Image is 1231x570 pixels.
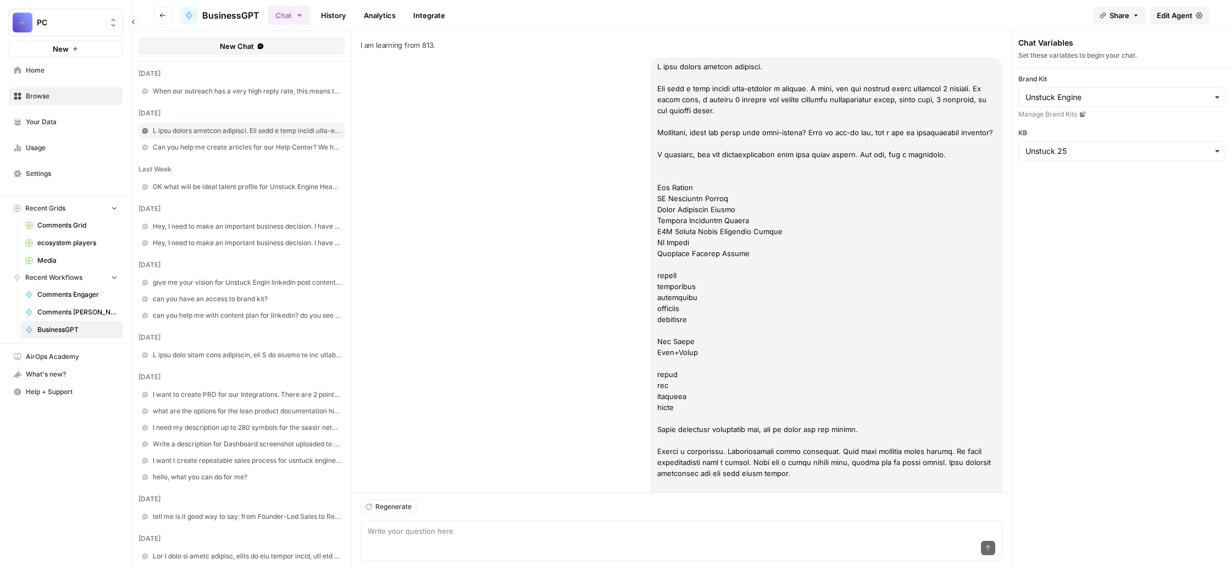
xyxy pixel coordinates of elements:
input: Unstuck 25 [1025,146,1217,157]
a: hello, what you can do for me? [138,469,345,485]
span: I want to create PRD for our Integrations. There are 2 points I want to discuss: 1 - Waterfall We... [153,390,341,400]
span: Share [1110,10,1129,21]
div: Chat Variables [1018,37,1224,48]
a: give me your vision for Unstuck Engin linkedin post content calendar with daily publishing [138,274,345,291]
span: New [53,43,69,54]
a: can you have an access to brand kit? [138,291,345,307]
a: Can you help me create articles for our Help Center? We host it on intercom [138,139,345,156]
div: [DATE] [138,534,345,544]
div: What's new? [9,366,122,383]
a: Lor I dolo si ametc adipisc, elits do eiu tempor incid, utl etd magn al? en adm veni qu nostrudex... [138,548,345,565]
span: Settings [26,169,118,179]
span: Write a description for Dashboard screenshot uploaded to G2 [153,439,341,449]
button: What's new? [9,366,123,383]
span: what are the options for the lean product documentation hierarchy: product roadmap, product requi... [153,406,341,416]
a: Analytics [357,7,402,24]
span: Comments Engager [37,290,118,300]
div: [DATE] [138,260,345,270]
a: L ipsu dolors ametcon adipisci. Eli sedd e temp incidi utla-etdolor m aliquae. A mini, ven qui no... [138,123,345,139]
a: Write a description for Dashboard screenshot uploaded to G2 [138,436,345,452]
span: BusinessGPT [202,9,259,22]
div: Set these variables to begin your chat. [1018,51,1224,60]
a: Usage [9,139,123,157]
span: can you help me with content plan for linkedin? do you see our brand kit and knowledge base? [153,311,341,320]
a: BusinessGPT [20,321,123,339]
span: L ipsu dolors ametcon adipisci. Eli sedd e temp incidi utla-etdolor m aliquae. A mini, ven qui no... [153,126,341,136]
a: Hey, I need to make an important business decision. I have this idea for LinkedIn Voice Note: Hey... [138,235,345,251]
span: PC [37,17,103,28]
span: Help + Support [26,387,118,397]
span: Recent Workflows [25,273,82,283]
span: New Chat [220,41,254,52]
div: [DATE] [138,108,345,118]
a: BusinessGPT [180,7,259,24]
span: Recent Grids [25,203,65,213]
span: Home [26,65,118,75]
span: When our outreach has a very high reply rate, this means that we found the message market fit. Wh... [153,86,341,96]
a: Manage Brand Kits [1018,109,1224,119]
span: OK what will be ideal talent profile for Unstuck Engine Head of Sales? [153,182,341,192]
p: I am learning from 813. [361,40,712,51]
div: [DATE] [138,333,345,342]
a: Media [20,252,123,269]
a: History [314,7,353,24]
a: OK what will be ideal talent profile for Unstuck Engine Head of Sales? [138,179,345,195]
a: Comments Engager [20,286,123,303]
a: Your Data [9,113,123,131]
button: Regenerate [361,500,417,514]
span: Lor I dolo si ametc adipisc, elits do eiu tempor incid, utl etd magn al? en adm veni qu nostrudex... [153,551,341,561]
label: KB [1018,128,1224,138]
div: [DATE] [138,494,345,504]
span: Regenerate [375,502,412,512]
a: Hey, I need to make an important business decision. I have this idea for LinkedIn Voice Note: Hey... [138,218,345,235]
a: can you help me with content plan for linkedin? do you see our brand kit and knowledge base? [138,307,345,324]
a: I want to create PRD for our Integrations. There are 2 points I want to discuss: 1 - Waterfall We... [138,386,345,403]
a: I want t create repeatable sales process for usntuck engine. where to start? [138,452,345,469]
button: Help + Support [9,383,123,401]
span: I want t create repeatable sales process for usntuck engine. where to start? [153,456,341,466]
a: AirOps Academy [9,348,123,366]
span: Can you help me create articles for our Help Center? We host it on intercom [153,142,341,152]
a: When our outreach has a very high reply rate, this means that we found the message market fit. Wh... [138,83,345,99]
span: Media [37,256,118,265]
a: L ipsu dolo sitam cons adipiscin, eli S do eiusmo te inc utlaboreetdol magnaa en-ad-minimv qui no... [138,347,345,363]
div: last week [138,164,345,174]
a: what are the options for the lean product documentation hierarchy: product roadmap, product requi... [138,403,345,419]
span: L ipsu dolo sitam cons adipiscin, eli S do eiusmo te inc utlaboreetdol magnaa en-ad-minimv qui no... [153,350,341,360]
label: Brand Kit [1018,74,1224,84]
span: tell me is it good way to say: from Founder-Led Sales to Revenue Operations [153,512,341,522]
button: Recent Grids [9,200,123,217]
span: can you have an access to brand kit? [153,294,341,304]
span: give me your vision for Unstuck Engin linkedin post content calendar with daily publishing [153,278,341,287]
a: Settings [9,165,123,182]
span: Browse [26,91,118,101]
span: hello, what you can do for me? [153,472,341,482]
div: [DATE] [138,372,345,382]
a: I need my description up to 280 symbols for the saastr networking portal: Tell others about yours... [138,419,345,436]
a: Integrate [407,7,452,24]
a: tell me is it good way to say: from Founder-Led Sales to Revenue Operations [138,508,345,525]
button: Workspace: PC [9,9,123,36]
button: Share [1093,7,1146,24]
span: BusinessGPT [37,325,118,335]
a: Comments Grid [20,217,123,234]
a: Home [9,62,123,79]
span: Your Data [26,117,118,127]
div: [DATE] [138,204,345,214]
span: AirOps Academy [26,352,118,362]
div: [DATE] [138,69,345,79]
span: Hey, I need to make an important business decision. I have this idea for LinkedIn Voice Note: Hey... [153,238,341,248]
span: Hey, I need to make an important business decision. I have this idea for LinkedIn Voice Note: Hey... [153,222,341,231]
span: Comments [PERSON_NAME] [37,307,118,317]
button: Chat [268,6,310,25]
a: Browse [9,87,123,105]
button: Recent Workflows [9,269,123,286]
input: Unstuck Engine [1025,92,1217,103]
button: New Chat [138,37,345,55]
span: Edit Agent [1157,10,1193,21]
span: ecosystem players [37,238,118,248]
span: I need my description up to 280 symbols for the saastr networking portal: Tell others about yours... [153,423,341,433]
button: New [9,41,123,57]
a: ecosystem players [20,234,123,252]
img: PC Logo [13,13,32,32]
